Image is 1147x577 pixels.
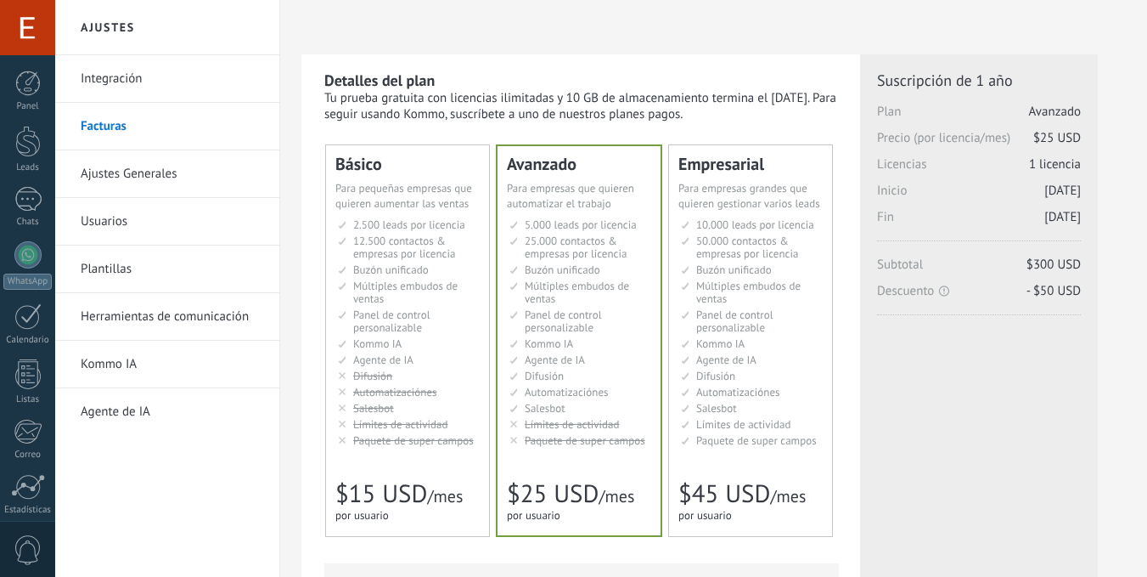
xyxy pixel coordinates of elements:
span: 1 licencia [1029,156,1081,173]
div: Chats [3,217,53,228]
span: Licencias [877,156,1081,183]
li: Agente de IA [55,388,279,435]
span: Descuento [877,283,1081,299]
div: Empresarial [678,156,823,173]
span: Precio (por licencia/mes) [877,130,1081,156]
span: Agente de IA [525,353,585,367]
a: Ajustes Generales [81,150,262,198]
a: Facturas [81,103,262,150]
span: Múltiples embudos de ventas [525,279,629,306]
span: Subtotal [877,257,1081,283]
span: por usuario [335,508,389,523]
span: 12.500 contactos & empresas por licencia [353,234,455,261]
li: Ajustes Generales [55,150,279,198]
span: - $50 USD [1026,283,1081,299]
span: Para empresas grandes que quieren gestionar varios leads [678,181,820,211]
span: Kommo IA [696,337,745,351]
a: Herramientas de comunicación [81,293,262,341]
span: [DATE] [1044,183,1081,199]
div: Avanzado [507,156,651,173]
span: Agente de IA [353,353,413,367]
span: Salesbot [525,401,565,416]
span: Automatizaciónes [525,385,609,399]
span: Panel de control personalizable [696,308,773,335]
span: Kommo IA [353,337,402,351]
span: Difusión [353,369,392,383]
div: Correo [3,450,53,461]
span: $25 USD [1033,130,1081,146]
span: Automatizaciónes [353,385,437,399]
li: Usuarios [55,198,279,246]
a: Usuarios [81,198,262,246]
span: Múltiples embudos de ventas [696,279,801,306]
span: [DATE] [1044,209,1081,225]
span: $300 USD [1026,257,1081,273]
span: 5.000 leads por licencia [525,218,637,232]
span: Difusión [525,369,564,383]
span: Automatizaciónes [696,385,780,399]
span: por usuario [507,508,560,523]
div: WhatsApp [3,274,52,290]
span: Panel de control personalizable [353,308,430,335]
span: $25 USD [507,478,599,510]
span: 2.500 leads por licencia [353,218,465,232]
a: Agente de IA [81,388,262,436]
span: 25.000 contactos & empresas por licencia [525,234,627,261]
span: Buzón unificado [353,263,429,277]
a: Integración [81,55,262,103]
span: 50.000 contactos & empresas por licencia [696,234,798,261]
span: Límites de actividad [696,417,791,432]
li: Herramientas de comunicación [55,293,279,341]
span: Plan [877,104,1081,130]
div: Panel [3,101,53,112]
span: /mes [770,485,806,507]
span: Buzón unificado [696,263,772,277]
div: Leads [3,162,53,173]
span: Inicio [877,183,1081,209]
div: Tu prueba gratuita con licencias ilimitadas y 10 GB de almacenamiento termina el [DATE]. Para seg... [324,90,839,122]
li: Integración [55,55,279,103]
span: 10.000 leads por licencia [696,218,814,232]
span: Límites de actividad [353,417,448,432]
li: Kommo IA [55,341,279,388]
span: Salesbot [696,401,737,416]
span: /mes [599,485,634,507]
div: Calendario [3,335,53,346]
span: Difusión [696,369,735,383]
a: Plantillas [81,246,262,293]
span: Buzón unificado [525,263,600,277]
span: Panel de control personalizable [525,308,602,335]
div: Listas [3,394,53,405]
span: Agente de IA [696,353,756,367]
b: Detalles del plan [324,71,435,90]
span: $15 USD [335,478,427,510]
span: Salesbot [353,401,394,416]
span: Múltiples embudos de ventas [353,279,458,306]
span: Avanzado [1029,104,1081,120]
span: por usuario [678,508,732,523]
span: Fin [877,209,1081,235]
li: Facturas [55,103,279,150]
a: Kommo IA [81,341,262,388]
span: /mes [427,485,463,507]
span: Para empresas que quieren automatizar el trabajo [507,181,634,211]
div: Estadísticas [3,505,53,516]
span: Para pequeñas empresas que quieren aumentar las ventas [335,181,472,211]
span: $45 USD [678,478,770,510]
span: Suscripción de 1 año [877,71,1081,90]
span: Paquete de super campos [353,433,474,448]
span: Kommo IA [525,337,573,351]
span: Paquete de super campos [696,433,817,448]
span: Paquete de super campos [525,433,645,448]
li: Plantillas [55,246,279,293]
div: Básico [335,156,480,173]
span: Límites de actividad [525,417,620,432]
